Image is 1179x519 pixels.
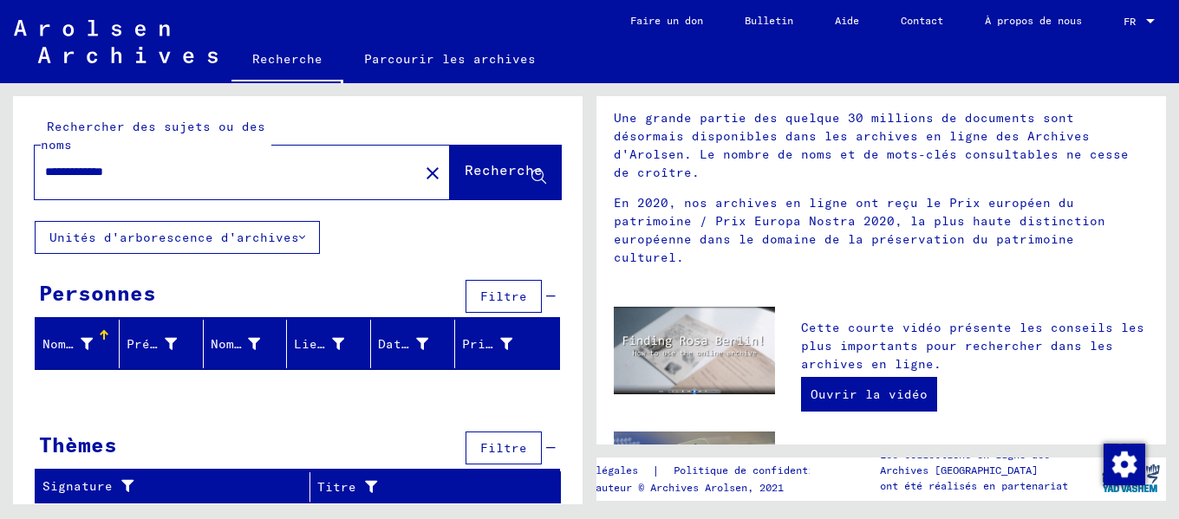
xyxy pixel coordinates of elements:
[42,473,309,501] div: Signature
[378,336,511,352] font: Date de naissance
[49,230,299,245] font: Unités d'arborescence d'archives
[39,280,156,306] font: Personnes
[541,462,652,480] a: Mentions légales
[231,38,343,83] a: Recherche
[127,336,173,352] font: Prénom
[462,336,556,352] font: Prisonnier #
[211,336,350,352] font: Nom de jeune fille
[378,330,454,358] div: Date de naissance
[455,320,559,368] mat-header-cell: Prisonnier #
[466,431,542,464] button: Filtre
[422,163,443,184] mat-icon: close
[287,320,371,368] mat-header-cell: Lieu de naissance
[211,330,287,358] div: Nom de jeune fille
[1098,457,1163,500] img: yv_logo.png
[674,464,844,477] font: Politique de confidentialité
[614,307,775,394] img: video.jpg
[466,280,542,313] button: Filtre
[614,195,1105,265] font: En 2020, nos archives en ligne ont reçu le Prix européen du patrimoine / Prix Europa Nostra 2020,...
[541,481,784,494] font: Droits d'auteur © Archives Arolsen, 2021
[450,146,561,199] button: Recherche
[415,155,450,190] button: Clair
[120,320,204,368] mat-header-cell: Prénom
[985,14,1082,27] font: À propos de nous
[1124,15,1136,28] font: FR
[36,320,120,368] mat-header-cell: Nom de famille
[801,377,937,412] a: Ouvrir la vidéo
[39,431,117,457] font: Thèmes
[35,221,320,254] button: Unités d'arborescence d'archives
[480,440,527,456] font: Filtre
[745,14,793,27] font: Bulletin
[343,38,557,80] a: Parcourir les archives
[880,479,1068,508] font: ont été réalisés en partenariat avec
[14,20,218,63] img: Arolsen_neg.svg
[42,336,152,352] font: Nom de famille
[42,330,119,358] div: Nom de famille
[294,330,370,358] div: Lieu de naissance
[835,14,859,27] font: Aide
[614,110,1129,180] font: Une grande partie des quelque 30 millions de documents sont désormais disponibles dans les archiv...
[204,320,288,368] mat-header-cell: Nom de jeune fille
[1104,444,1145,485] img: Modifier le consentement
[901,14,943,27] font: Contact
[660,462,865,480] a: Politique de confidentialité
[811,386,928,402] font: Ouvrir la vidéo
[127,330,203,358] div: Prénom
[294,336,427,352] font: Lieu de naissance
[652,463,660,478] font: |
[252,51,322,67] font: Recherche
[42,478,113,494] font: Signature
[41,119,265,152] font: Rechercher des sujets ou des noms
[801,320,1144,372] font: Cette courte vidéo présente les conseils les plus importants pour rechercher dans les archives en...
[317,473,539,501] div: Titre
[371,320,455,368] mat-header-cell: Date de naissance
[480,289,527,304] font: Filtre
[317,479,356,495] font: Titre
[364,51,536,67] font: Parcourir les archives
[465,161,543,178] font: Recherche
[462,330,538,358] div: Prisonnier #
[630,14,703,27] font: Faire un don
